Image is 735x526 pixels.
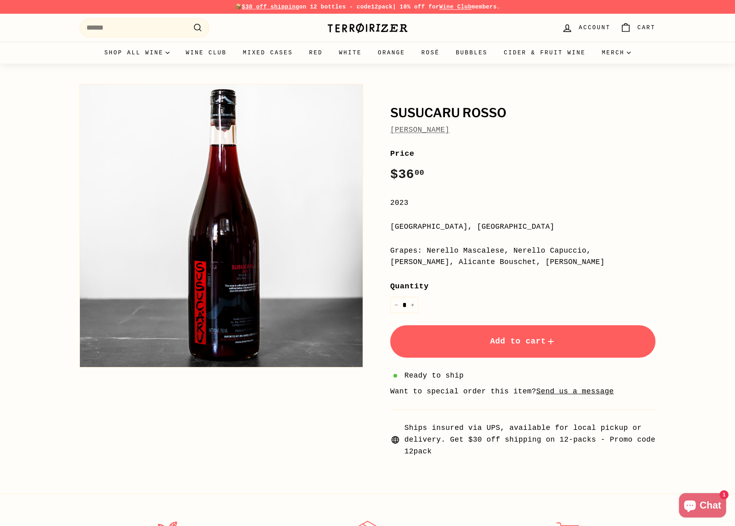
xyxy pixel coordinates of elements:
a: Wine Club [439,4,472,10]
div: [GEOGRAPHIC_DATA], [GEOGRAPHIC_DATA] [390,221,655,233]
a: Account [557,16,615,40]
strong: 12pack [371,4,393,10]
a: Cider & Fruit Wine [496,42,594,64]
button: Reduce item quantity by one [390,297,402,313]
a: Wine Club [178,42,235,64]
span: $30 off shipping [242,4,299,10]
div: 2023 [390,197,655,209]
input: quantity [390,297,419,313]
li: Want to special order this item? [390,386,655,397]
span: Ships insured via UPS, available for local pickup or delivery. Get $30 off shipping on 12-packs -... [404,422,655,457]
a: White [331,42,370,64]
h1: Susucaru Rosso [390,106,655,120]
p: 📦 on 12 bottles - code | 10% off for members. [80,2,655,11]
div: Primary [63,42,672,64]
div: Grapes: Nerello Mascalese, Nerello Capuccio, [PERSON_NAME], Alicante Bouschet, [PERSON_NAME] [390,245,655,268]
span: Add to cart [490,337,556,346]
span: Account [579,23,610,32]
a: Rosé [413,42,448,64]
a: Orange [370,42,413,64]
inbox-online-store-chat: Shopify online store chat [677,493,729,520]
a: Mixed Cases [235,42,301,64]
span: $36 [390,167,424,182]
span: Ready to ship [404,370,464,382]
button: Add to cart [390,325,655,358]
a: Send us a message [536,387,614,395]
label: Quantity [390,280,655,292]
a: Red [301,42,331,64]
sup: 00 [415,168,424,177]
a: [PERSON_NAME] [390,126,449,134]
label: Price [390,148,655,160]
span: Cart [637,23,655,32]
a: Bubbles [448,42,496,64]
button: Increase item quantity by one [406,297,419,313]
summary: Shop all wine [96,42,178,64]
a: Cart [615,16,660,40]
summary: Merch [594,42,639,64]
